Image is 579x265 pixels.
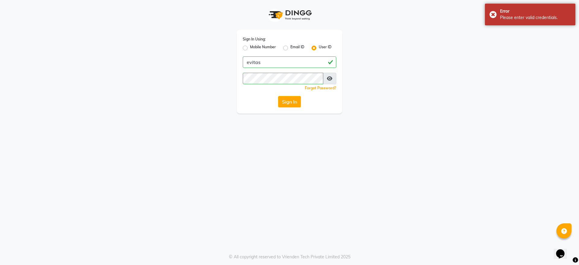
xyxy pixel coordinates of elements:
label: Email ID [290,44,304,52]
label: User ID [319,44,331,52]
div: Error [500,8,571,14]
label: Sign In Using: [243,37,266,42]
img: logo1.svg [265,6,314,24]
a: Forgot Password? [305,86,336,90]
div: Please enter valid credentials. [500,14,571,21]
input: Username [243,73,323,84]
button: Sign In [278,96,301,107]
label: Mobile Number [250,44,276,52]
iframe: chat widget [554,241,573,259]
input: Username [243,56,336,68]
